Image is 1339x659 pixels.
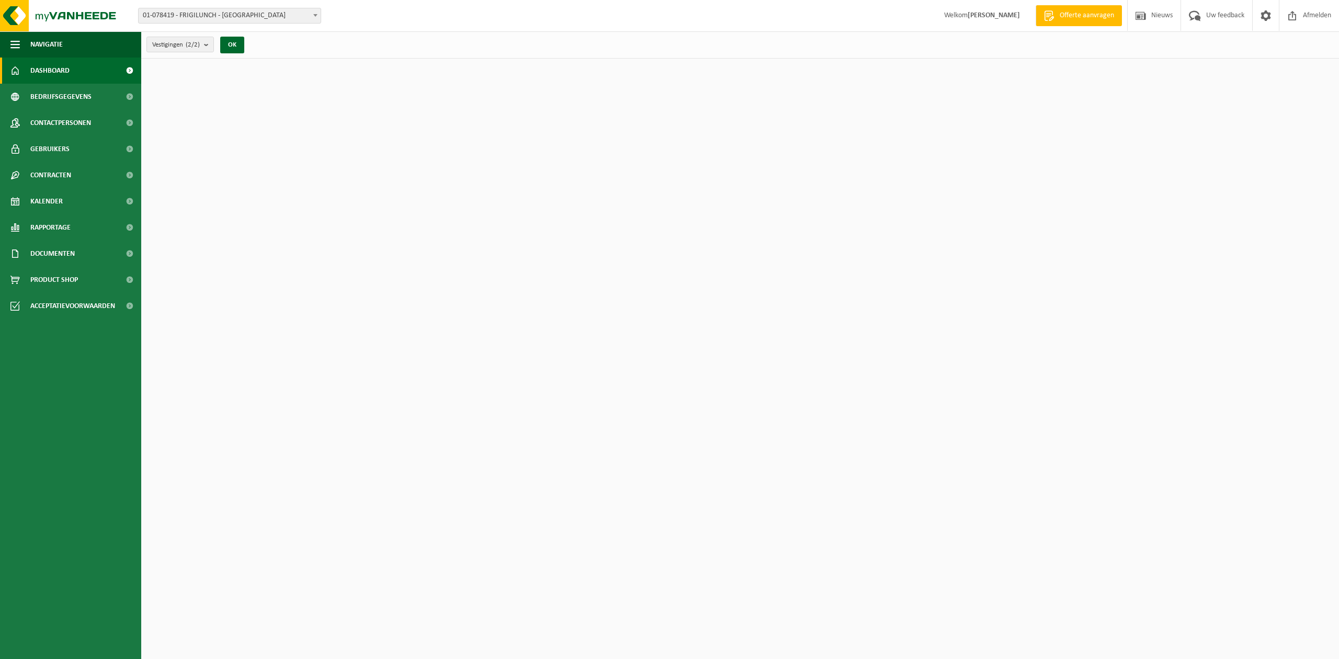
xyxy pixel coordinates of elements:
span: 01-078419 - FRIGILUNCH - VEURNE [139,8,321,23]
count: (2/2) [186,41,200,48]
span: Rapportage [30,214,71,241]
span: Vestigingen [152,37,200,53]
span: Kalender [30,188,63,214]
span: Bedrijfsgegevens [30,84,92,110]
button: Vestigingen(2/2) [146,37,214,52]
a: Offerte aanvragen [1036,5,1122,26]
strong: [PERSON_NAME] [968,12,1020,19]
span: Navigatie [30,31,63,58]
span: Documenten [30,241,75,267]
span: Gebruikers [30,136,70,162]
span: Acceptatievoorwaarden [30,293,115,319]
span: Contracten [30,162,71,188]
span: 01-078419 - FRIGILUNCH - VEURNE [138,8,321,24]
span: Contactpersonen [30,110,91,136]
button: OK [220,37,244,53]
span: Product Shop [30,267,78,293]
span: Dashboard [30,58,70,84]
span: Offerte aanvragen [1057,10,1117,21]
